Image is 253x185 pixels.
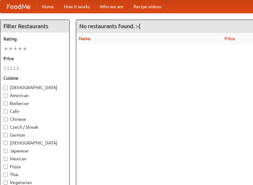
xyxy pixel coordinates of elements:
label: Cafe [3,108,66,114]
label: Thai [3,171,66,178]
li: ★ [8,45,13,52]
h5: Rating [3,36,66,42]
input: [DEMOGRAPHIC_DATA] [3,86,8,90]
label: Barbecue [3,100,66,107]
input: Barbecue [3,102,8,106]
li: $ [13,65,16,72]
input: Cafe [3,109,8,114]
label: [DEMOGRAPHIC_DATA] [3,140,66,146]
input: American [3,94,8,98]
a: Price [225,36,235,41]
label: [DEMOGRAPHIC_DATA] [3,84,66,91]
label: Pizza [3,163,66,170]
h5: Cuisine [3,75,66,81]
li: ★ [3,45,8,52]
h4: Filter Restaurants [0,20,69,33]
input: Vegetarian [3,181,8,185]
li: ★ [13,45,18,52]
label: German [3,132,66,138]
li: ★ [18,45,22,52]
a: Recipe videos [128,0,166,13]
input: Chinese [3,117,8,121]
input: Pizza [3,165,8,169]
input: Mexican [3,157,8,161]
li: $ [16,65,19,72]
a: FoodMe [0,0,37,13]
a: How it works [59,0,95,13]
ng-pluralize: No restaurants found. :-( [79,23,140,29]
label: Mexican [3,156,66,162]
li: ★ [22,45,27,52]
input: Thai [3,173,8,177]
li: $ [10,65,13,72]
input: German [3,133,8,137]
label: Chinese [3,116,66,122]
label: Japanese [3,148,66,154]
label: Czech / Slovak [3,124,66,130]
h5: Price [3,55,66,62]
input: Japanese [3,149,8,153]
a: Home [37,0,59,13]
label: American [3,92,66,99]
a: Who we are [95,0,128,13]
a: Name [79,36,90,41]
input: [DEMOGRAPHIC_DATA] [3,141,8,145]
input: Czech / Slovak [3,125,8,129]
li: $ [3,65,7,72]
li: $ [7,65,10,72]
